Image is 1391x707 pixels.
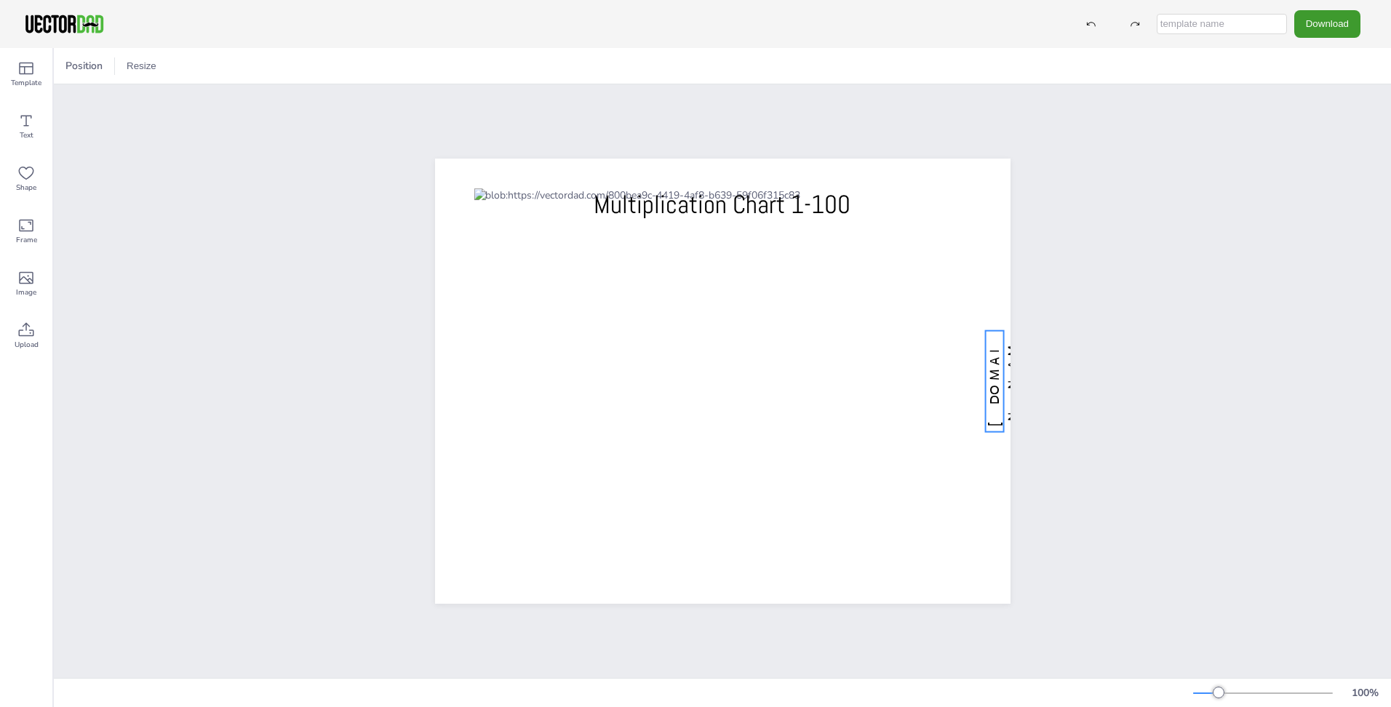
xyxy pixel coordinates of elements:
[16,182,36,193] span: Shape
[23,13,105,35] img: VectorDad-1.png
[1157,14,1287,34] input: template name
[1294,10,1360,37] button: Download
[63,59,105,73] span: Position
[15,339,39,351] span: Upload
[16,234,37,246] span: Frame
[16,287,36,298] span: Image
[594,188,850,220] span: Multiplication Chart 1-100
[121,55,162,78] button: Resize
[11,77,41,89] span: Template
[986,336,1038,426] span: [DOMAIN_NAME]
[1347,686,1382,700] div: 100 %
[20,129,33,141] span: Text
